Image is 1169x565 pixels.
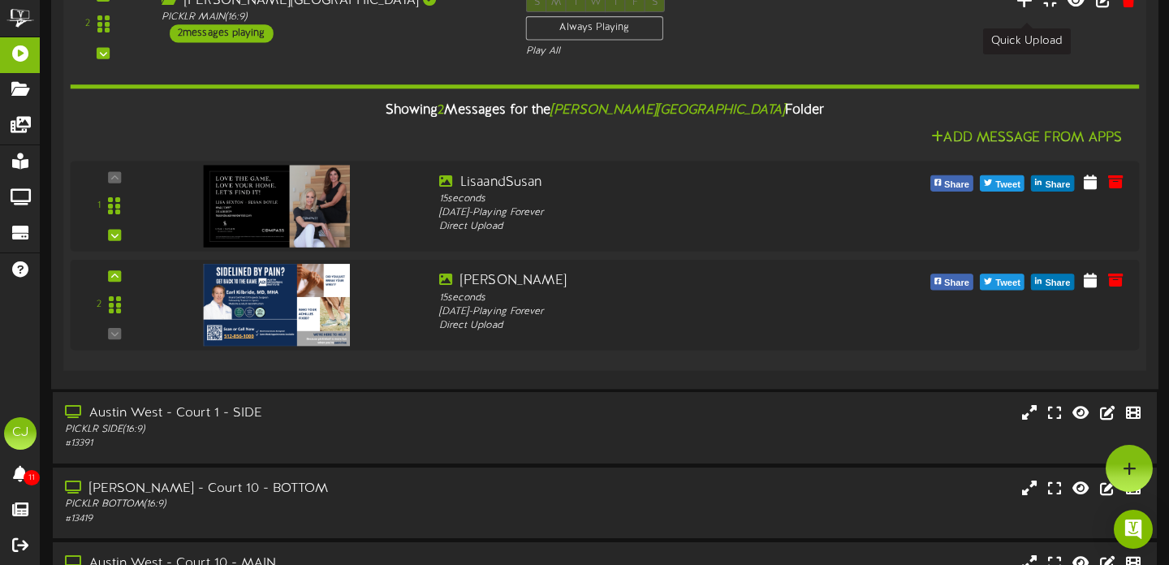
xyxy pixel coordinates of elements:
[992,275,1024,293] span: Tweet
[1114,510,1153,549] div: Open Intercom Messenger
[65,512,501,526] div: # 13419
[941,275,973,293] span: Share
[439,221,860,235] div: Direct Upload
[439,291,860,305] div: 15 seconds
[550,103,785,118] i: [PERSON_NAME][GEOGRAPHIC_DATA]
[439,305,860,319] div: [DATE] - Playing Forever
[980,274,1024,291] button: Tweet
[439,273,860,291] div: [PERSON_NAME]
[58,93,1151,128] div: Showing Messages for the Folder
[438,103,444,118] span: 2
[4,417,37,450] div: CJ
[1042,176,1073,194] span: Share
[1042,275,1073,293] span: Share
[439,320,860,334] div: Direct Upload
[439,174,860,192] div: LisaandSusan
[204,166,350,248] img: aac924a7-099a-4070-8d1f-aa050f08ce52.png
[65,404,501,423] div: Austin West - Court 1 - SIDE
[65,437,501,451] div: # 13391
[526,17,663,41] div: Always Playing
[930,175,973,192] button: Share
[980,175,1024,192] button: Tweet
[439,207,860,221] div: [DATE] - Playing Forever
[65,480,501,498] div: [PERSON_NAME] - Court 10 - BOTTOM
[1031,274,1074,291] button: Share
[926,129,1127,149] button: Add Message From Apps
[162,11,502,24] div: PICKLR MAIN ( 16:9 )
[930,274,973,291] button: Share
[941,176,973,194] span: Share
[65,498,501,511] div: PICKLR BOTTOM ( 16:9 )
[170,25,274,43] div: 2 messages playing
[204,265,350,347] img: 3cd59edd-fd2f-477d-b48b-fdfa7e89e9dc.png
[992,176,1024,194] span: Tweet
[65,423,501,437] div: PICKLR SIDE ( 16:9 )
[1031,175,1074,192] button: Share
[24,470,40,485] span: 11
[526,45,774,58] div: Play All
[439,192,860,206] div: 15 seconds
